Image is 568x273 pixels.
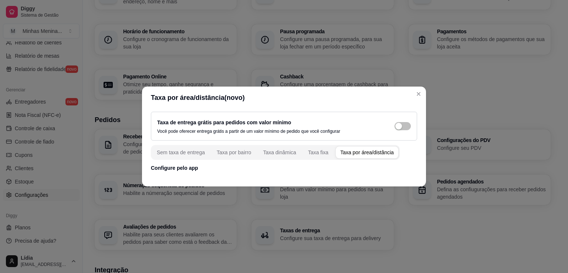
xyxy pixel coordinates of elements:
p: Configure pelo app [151,164,417,172]
header: Taxa por área/distância(novo) [142,87,426,109]
div: Sem taxa de entrega [157,149,205,156]
p: Você pode oferecer entrega grátis a partir de um valor mínimo de pedido que você configurar [157,128,340,134]
label: Taxa de entrega grátis para pedidos com valor mínimo [157,119,291,125]
div: Taxa por bairro [217,149,251,156]
div: Taxa por área/distância [340,149,394,156]
div: Taxa dinâmica [263,149,296,156]
div: Taxa fixa [308,149,328,156]
button: Close [413,88,425,100]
